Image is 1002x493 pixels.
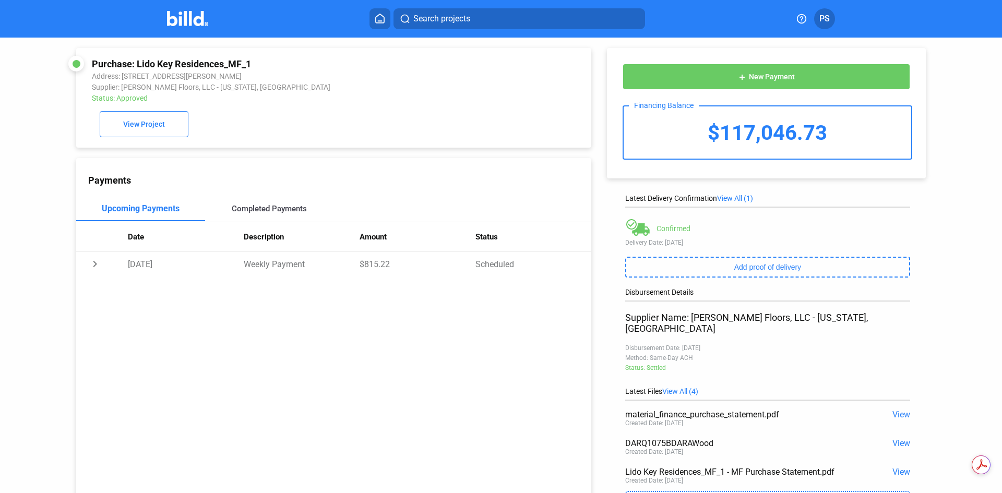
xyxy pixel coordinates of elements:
[625,477,683,484] div: Created Date: [DATE]
[625,257,910,278] button: Add proof of delivery
[244,251,360,276] td: Weekly Payment
[475,251,591,276] td: Scheduled
[625,312,910,334] div: Supplier Name: [PERSON_NAME] Floors, LLC - [US_STATE], [GEOGRAPHIC_DATA]
[892,467,910,477] span: View
[360,222,475,251] th: Amount
[475,222,591,251] th: Status
[123,121,165,129] span: View Project
[625,194,910,202] div: Latest Delivery Confirmation
[92,94,479,102] div: Status: Approved
[625,288,910,296] div: Disbursement Details
[738,73,746,81] mat-icon: add
[92,83,479,91] div: Supplier: [PERSON_NAME] Floors, LLC - [US_STATE], [GEOGRAPHIC_DATA]
[625,354,910,362] div: Method: Same-Day ACH
[892,410,910,419] span: View
[232,204,307,213] div: Completed Payments
[814,8,835,29] button: PS
[625,438,853,448] div: DARQ1075BDARAWood
[717,194,753,202] span: View All (1)
[657,224,690,233] div: Confirmed
[629,101,699,110] div: Financing Balance
[360,251,475,276] td: $815.22
[625,344,910,352] div: Disbursement Date: [DATE]
[92,72,479,80] div: Address: [STREET_ADDRESS][PERSON_NAME]
[100,111,188,137] button: View Project
[244,222,360,251] th: Description
[819,13,830,25] span: PS
[393,8,645,29] button: Search projects
[749,73,795,81] span: New Payment
[167,11,208,26] img: Billd Company Logo
[128,222,244,251] th: Date
[625,467,853,477] div: Lido Key Residences_MF_1 - MF Purchase Statement.pdf
[625,239,910,246] div: Delivery Date: [DATE]
[88,175,591,186] div: Payments
[625,419,683,427] div: Created Date: [DATE]
[413,13,470,25] span: Search projects
[102,203,180,213] div: Upcoming Payments
[625,410,853,419] div: material_finance_purchase_statement.pdf
[625,387,910,395] div: Latest Files
[625,448,683,455] div: Created Date: [DATE]
[734,263,801,271] span: Add proof of delivery
[623,64,910,90] button: New Payment
[662,387,698,395] span: View All (4)
[625,364,910,371] div: Status: Settled
[892,438,910,448] span: View
[624,106,911,159] div: $117,046.73
[92,58,479,69] div: Purchase: Lido Key Residences_MF_1
[128,251,244,276] td: [DATE]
